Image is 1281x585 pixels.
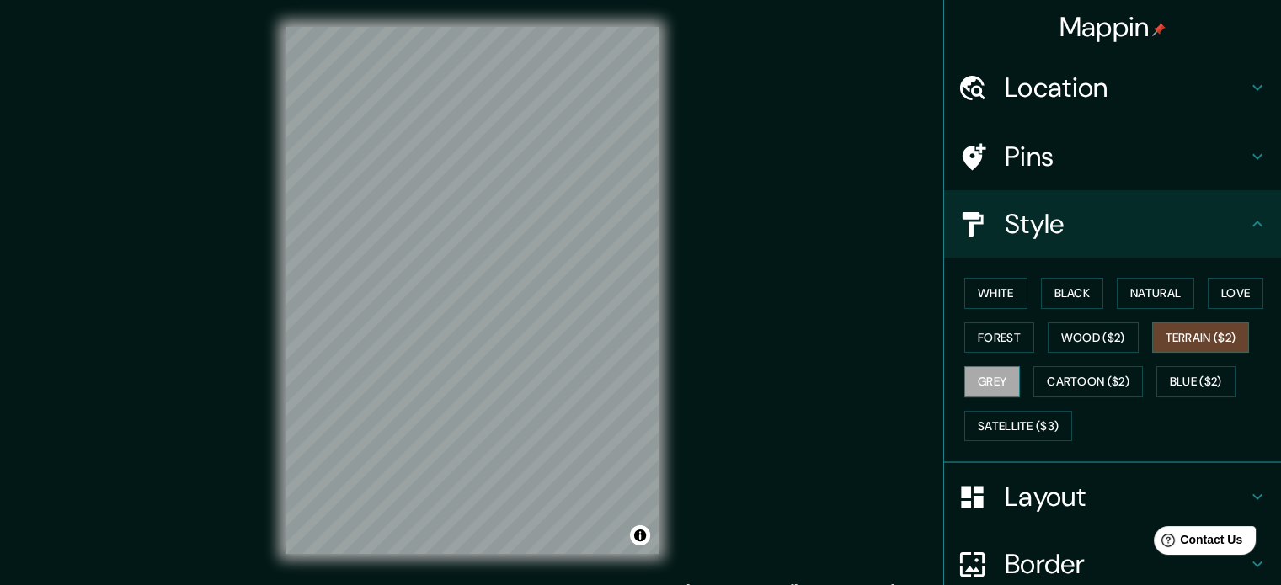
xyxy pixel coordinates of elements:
[964,366,1020,397] button: Grey
[964,322,1034,354] button: Forest
[286,27,659,554] canvas: Map
[1005,71,1247,104] h4: Location
[944,54,1281,121] div: Location
[944,190,1281,258] div: Style
[964,411,1072,442] button: Satellite ($3)
[964,278,1027,309] button: White
[1005,207,1247,241] h4: Style
[944,463,1281,530] div: Layout
[1152,322,1250,354] button: Terrain ($2)
[944,123,1281,190] div: Pins
[1156,366,1236,397] button: Blue ($2)
[1059,10,1166,44] h4: Mappin
[1005,547,1247,581] h4: Border
[1208,278,1263,309] button: Love
[1005,480,1247,513] h4: Layout
[1152,23,1166,36] img: pin-icon.png
[1117,278,1194,309] button: Natural
[1041,278,1104,309] button: Black
[1005,140,1247,173] h4: Pins
[1033,366,1143,397] button: Cartoon ($2)
[630,525,650,545] button: Toggle attribution
[1048,322,1139,354] button: Wood ($2)
[1131,519,1262,566] iframe: Help widget launcher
